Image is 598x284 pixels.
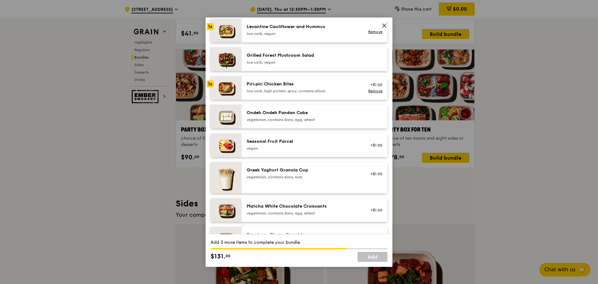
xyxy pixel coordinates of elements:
img: daily_normal_Piri-Piri-Chicken-Bites-HORZ.jpg [211,76,242,100]
div: Ondeh Ondeh Pandan Cake [247,110,358,116]
div: 1x [207,23,214,30]
a: Remove [368,30,382,34]
img: daily_normal_Seasonal_Fruit_Parcel__Horizontal_.jpg [211,133,242,157]
span: $131. [211,252,225,261]
div: Piri‑piri Chicken Bites [247,81,358,87]
img: daily_normal_Ondeh_Ondeh_Pandan_Cake-HORZ.jpg [211,105,242,128]
div: low carb, vegan [247,31,358,36]
div: low carb, vegan [247,60,358,65]
div: Levantine Cauliflower and Hummus [247,24,358,30]
div: +$1.00 [366,171,382,176]
span: 00 [225,253,230,258]
img: daily_normal_Matcha_White_Chocolate_Croissants-HORZ.jpg [211,198,242,222]
div: Add 3 more items to complete your bundle [211,239,387,246]
div: Raspberry Thyme Crumble [247,232,358,238]
a: Remove [368,89,382,93]
a: Add [358,252,387,262]
div: Greek Yoghurt Granola Cup [247,167,358,173]
div: Grilled Forest Mushroom Salad [247,52,358,59]
img: daily_normal_Grilled-Forest-Mushroom-Salad-HORZ.jpg [211,47,242,71]
div: vegetarian, contains dairy, nuts [247,175,358,180]
div: Matcha White Chocolate Croissants [247,203,358,209]
div: Seasonal Fruit Parcel [247,138,358,145]
div: +$1.00 [366,208,382,213]
img: daily_normal_Levantine_Cauliflower_and_Hummus__Horizontal_.jpg [211,19,242,42]
div: +$1.00 [366,143,382,148]
img: daily_normal_Raspberry_Thyme_Crumble__Horizontal_.jpg [211,227,242,251]
div: vegetarian, contains dairy, egg, wheat [247,117,358,122]
div: low carb, high protein, spicy, contains allium [247,89,358,94]
img: daily_normal_Greek_Yoghurt_Granola_Cup.jpeg [211,162,242,193]
div: vegetarian, contains dairy, egg, wheat [247,211,358,216]
div: 1x [207,80,214,87]
div: vegan [247,146,358,151]
div: +$1.00 [366,82,382,87]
